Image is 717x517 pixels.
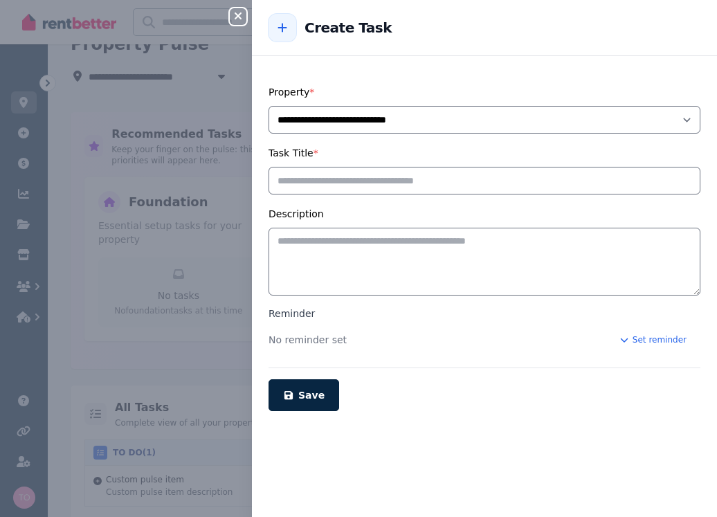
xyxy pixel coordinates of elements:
[269,379,339,411] button: Save
[605,329,700,351] button: Set reminder
[298,390,325,401] span: Save
[269,87,314,98] label: Property
[305,18,392,37] h2: Create Task
[269,147,318,158] label: Task Title
[269,208,324,219] label: Description
[269,333,347,347] span: No reminder set
[269,307,700,320] label: Reminder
